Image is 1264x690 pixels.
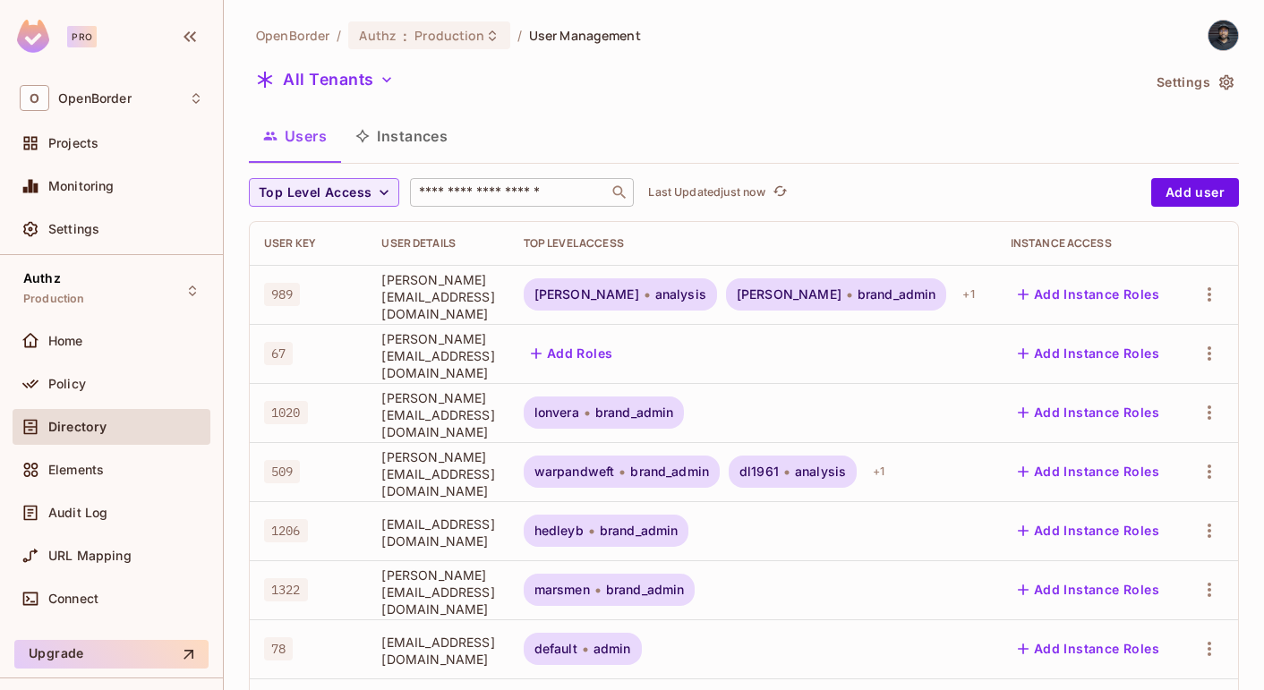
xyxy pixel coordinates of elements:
[23,271,61,285] span: Authz
[765,182,790,203] span: Click to refresh data
[48,179,115,193] span: Monitoring
[1011,575,1166,604] button: Add Instance Roles
[739,464,779,479] span: dl1961
[48,463,104,477] span: Elements
[249,114,341,158] button: Users
[381,515,494,549] span: [EMAIL_ADDRESS][DOMAIN_NAME]
[264,283,300,306] span: 989
[249,178,399,207] button: Top Level Access
[264,236,353,251] div: User Key
[381,566,494,618] span: [PERSON_NAME][EMAIL_ADDRESS][DOMAIN_NAME]
[256,27,329,44] span: the active workspace
[381,330,494,381] span: [PERSON_NAME][EMAIL_ADDRESS][DOMAIN_NAME]
[67,26,97,47] div: Pro
[534,642,577,656] span: default
[1151,178,1239,207] button: Add user
[1011,280,1166,309] button: Add Instance Roles
[48,549,132,563] span: URL Mapping
[1011,457,1166,486] button: Add Instance Roles
[1011,635,1166,663] button: Add Instance Roles
[534,464,615,479] span: warpandweft
[655,287,706,302] span: analysis
[17,20,49,53] img: SReyMgAAAABJRU5ErkJggg==
[524,236,982,251] div: Top Level Access
[1208,21,1238,50] img: Kator James
[529,27,641,44] span: User Management
[1149,68,1239,97] button: Settings
[264,637,293,660] span: 78
[534,405,579,420] span: lonvera
[58,91,132,106] span: Workspace: OpenBorder
[264,519,308,542] span: 1206
[23,292,85,306] span: Production
[381,236,494,251] div: User Details
[48,420,107,434] span: Directory
[517,27,522,44] li: /
[48,592,98,606] span: Connect
[381,271,494,322] span: [PERSON_NAME][EMAIL_ADDRESS][DOMAIN_NAME]
[48,136,98,150] span: Projects
[337,27,341,44] li: /
[534,524,584,538] span: hedleyb
[594,642,631,656] span: admin
[48,506,107,520] span: Audit Log
[381,448,494,499] span: [PERSON_NAME][EMAIL_ADDRESS][DOMAIN_NAME]
[648,185,765,200] p: Last Updated just now
[259,182,372,204] span: Top Level Access
[769,182,790,203] button: refresh
[341,114,462,158] button: Instances
[48,334,83,348] span: Home
[264,460,300,483] span: 509
[48,377,86,391] span: Policy
[534,287,639,302] span: [PERSON_NAME]
[606,583,685,597] span: brand_admin
[600,524,679,538] span: brand_admin
[595,405,674,420] span: brand_admin
[1011,339,1166,368] button: Add Instance Roles
[249,65,401,94] button: All Tenants
[1011,398,1166,427] button: Add Instance Roles
[737,287,841,302] span: [PERSON_NAME]
[264,401,308,424] span: 1020
[955,280,981,309] div: + 1
[414,27,484,44] span: Production
[858,287,936,302] span: brand_admin
[381,634,494,668] span: [EMAIL_ADDRESS][DOMAIN_NAME]
[14,640,209,669] button: Upgrade
[359,27,396,44] span: Authz
[795,464,846,479] span: analysis
[48,222,99,236] span: Settings
[534,583,590,597] span: marsmen
[1011,516,1166,545] button: Add Instance Roles
[1011,236,1166,251] div: Instance Access
[402,29,408,43] span: :
[866,457,892,486] div: + 1
[773,183,788,201] span: refresh
[264,578,308,601] span: 1322
[381,389,494,440] span: [PERSON_NAME][EMAIL_ADDRESS][DOMAIN_NAME]
[264,342,293,365] span: 67
[630,464,709,479] span: brand_admin
[20,85,49,111] span: O
[524,339,620,368] button: Add Roles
